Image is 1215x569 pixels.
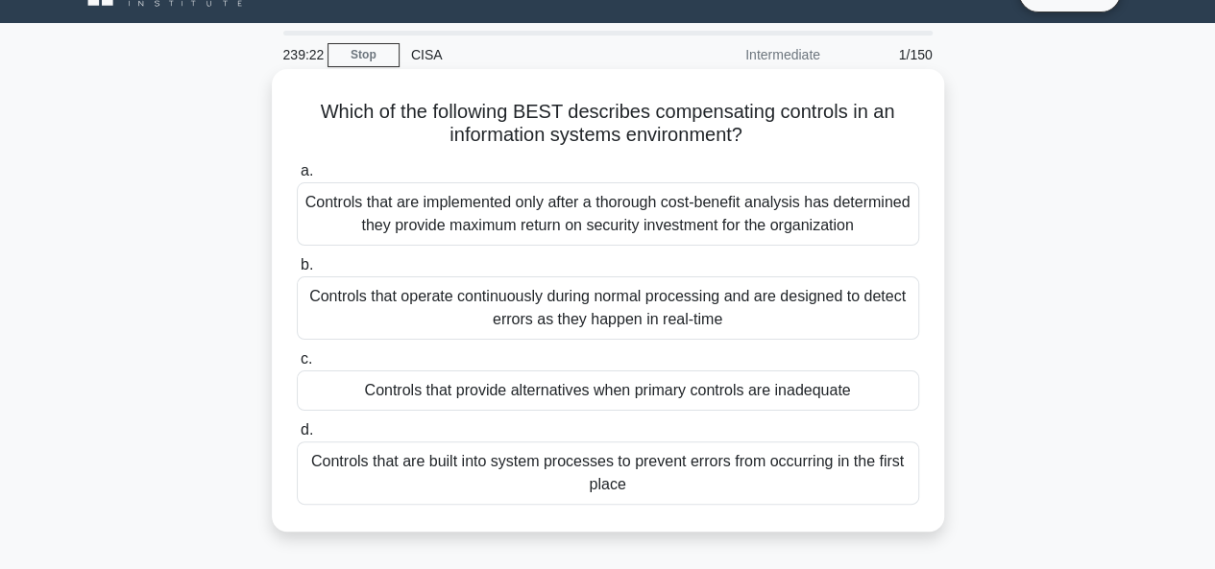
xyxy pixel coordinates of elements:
[301,256,313,273] span: b.
[832,36,944,74] div: 1/150
[297,276,919,340] div: Controls that operate continuously during normal processing and are designed to detect errors as ...
[297,441,919,505] div: Controls that are built into system processes to prevent errors from occurring in the first place
[295,100,921,148] h5: Which of the following BEST describes compensating controls in an information systems environment?
[301,350,312,367] span: c.
[297,370,919,411] div: Controls that provide alternatives when primary controls are inadequate
[301,162,313,178] span: a.
[400,36,664,74] div: CISA
[328,43,400,67] a: Stop
[297,182,919,246] div: Controls that are implemented only after a thorough cost-benefit analysis has determined they pro...
[301,421,313,438] span: d.
[664,36,832,74] div: Intermediate
[272,36,328,74] div: 239:22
